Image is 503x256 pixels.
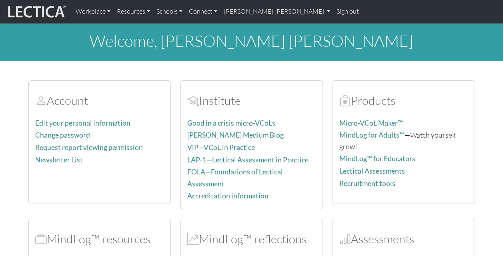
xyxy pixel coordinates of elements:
[35,143,143,152] a: Request report viewing permission
[187,232,199,246] span: MindLog
[187,143,255,152] a: ViP—VCoL in Practice
[187,168,283,188] a: FOLA—Foundations of Lectical Assessment
[35,156,83,164] a: Newsletter List
[220,3,333,20] a: [PERSON_NAME] [PERSON_NAME]
[35,232,164,246] h2: MindLog™ resources
[114,3,153,20] a: Resources
[153,3,186,20] a: Schools
[35,93,47,108] span: Account
[339,179,395,188] a: Recruitment tools
[186,3,220,20] a: Connect
[187,94,316,108] h2: Institute
[339,94,468,108] h2: Products
[72,3,114,20] a: Workplace
[35,119,130,127] a: Edit your personal information
[339,232,468,246] h2: Assessments
[187,131,284,139] a: [PERSON_NAME] Medium Blog
[339,131,405,139] a: MindLog for Adults™
[35,94,164,108] h2: Account
[339,232,351,246] span: Assessments
[35,131,90,139] a: Change password
[339,167,405,175] a: Lectical Assessments
[339,154,415,163] a: MindLog™ for Educators
[339,129,468,152] p: —Watch yourself grow!
[35,232,47,246] span: MindLog™ resources
[187,192,269,200] a: Accreditation information
[333,3,362,20] a: Sign out
[339,93,351,108] span: Products
[187,119,275,127] a: Good in a crisis micro-VCoLs
[6,4,66,19] img: lecticalive
[187,93,199,108] span: Account
[339,119,403,127] a: Micro-VCoL Maker™
[187,156,309,164] a: LAP-1—Lectical Assessment in Practice
[187,232,316,246] h2: MindLog™ reflections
